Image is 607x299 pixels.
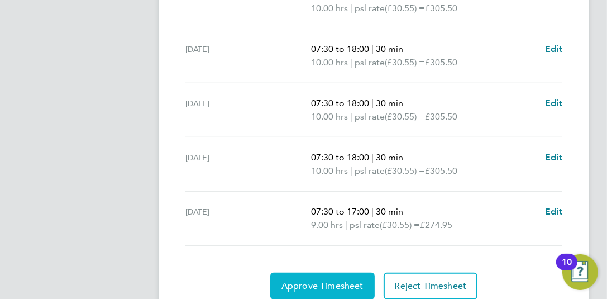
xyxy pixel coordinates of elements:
span: | [350,57,352,68]
span: (£30.55) = [380,220,420,230]
span: psl rate [355,164,385,178]
span: 30 min [376,98,403,108]
span: £305.50 [425,3,457,13]
span: psl rate [355,56,385,69]
span: (£30.55) = [385,57,425,68]
div: [DATE] [185,151,311,178]
span: (£30.55) = [385,3,425,13]
span: | [371,152,374,163]
a: Edit [545,151,562,164]
button: Open Resource Center, 10 new notifications [562,254,598,290]
span: | [371,206,374,217]
span: Edit [545,152,562,163]
span: psl rate [350,219,380,232]
span: | [371,98,374,108]
a: Edit [545,97,562,110]
span: psl rate [355,110,385,124]
span: | [350,165,352,176]
span: £305.50 [425,165,457,176]
span: 10.00 hrs [311,57,348,68]
span: 10.00 hrs [311,3,348,13]
span: Reject Timesheet [395,281,467,292]
span: 9.00 hrs [311,220,343,230]
span: 07:30 to 18:00 [311,98,369,108]
a: Edit [545,42,562,56]
span: £305.50 [425,57,457,68]
span: 07:30 to 18:00 [311,152,369,163]
span: 10.00 hrs [311,165,348,176]
span: Edit [545,206,562,217]
span: | [371,44,374,54]
span: Approve Timesheet [281,281,364,292]
span: 30 min [376,152,403,163]
div: [DATE] [185,42,311,69]
span: Edit [545,44,562,54]
span: psl rate [355,2,385,15]
span: | [350,111,352,122]
span: | [350,3,352,13]
span: 30 min [376,44,403,54]
span: 30 min [376,206,403,217]
a: Edit [545,205,562,219]
span: 10.00 hrs [311,111,348,122]
span: £305.50 [425,111,457,122]
span: (£30.55) = [385,165,425,176]
div: 10 [562,262,572,277]
div: [DATE] [185,205,311,232]
span: (£30.55) = [385,111,425,122]
span: | [345,220,347,230]
span: £274.95 [420,220,452,230]
span: 07:30 to 17:00 [311,206,369,217]
span: 07:30 to 18:00 [311,44,369,54]
div: [DATE] [185,97,311,124]
span: Edit [545,98,562,108]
